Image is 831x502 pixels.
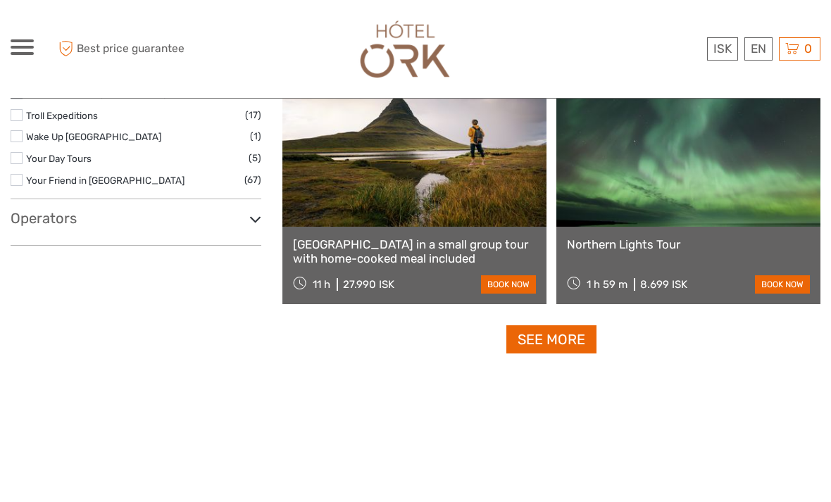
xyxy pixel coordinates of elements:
[55,37,213,61] span: Best price guarantee
[26,110,98,121] a: Troll Expeditions
[26,131,161,142] a: Wake Up [GEOGRAPHIC_DATA]
[567,237,810,251] a: Northern Lights Tour
[11,210,261,227] h3: Operators
[26,153,92,164] a: Your Day Tours
[744,37,773,61] div: EN
[343,278,394,291] div: 27.990 ISK
[26,175,185,186] a: Your Friend in [GEOGRAPHIC_DATA]
[250,128,261,144] span: (1)
[249,150,261,166] span: (5)
[354,14,456,84] img: Our services
[802,42,814,56] span: 0
[20,25,159,36] p: We're away right now. Please check back later!
[313,278,330,291] span: 11 h
[162,22,179,39] button: Open LiveChat chat widget
[481,275,536,294] a: book now
[26,88,168,99] a: The Lava Tunnel (Raufarhóll ehf)
[587,278,627,291] span: 1 h 59 m
[245,107,261,123] span: (17)
[713,42,732,56] span: ISK
[293,237,536,266] a: [GEOGRAPHIC_DATA] in a small group tour with home-cooked meal included
[244,172,261,188] span: (67)
[755,275,810,294] a: book now
[640,278,687,291] div: 8.699 ISK
[506,325,596,354] a: See more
